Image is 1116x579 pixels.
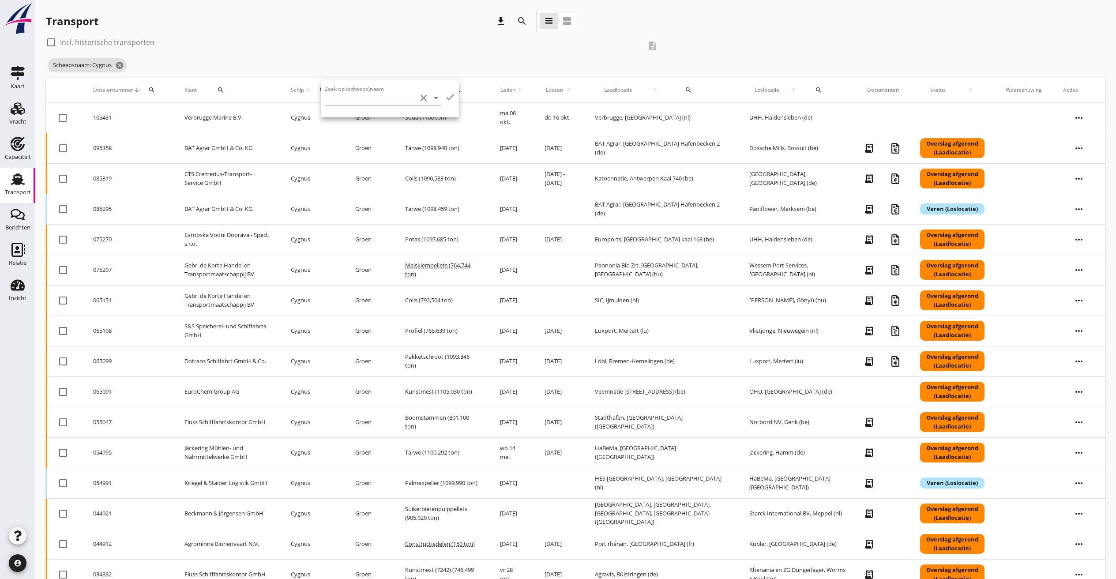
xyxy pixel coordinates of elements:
td: Dotrans Schiffahrt GmbH & Co. [174,346,280,376]
td: Cygnus [280,529,345,559]
div: Overslag afgerond (Laadlocatie) [920,443,984,462]
span: Loslocatie [749,86,785,94]
i: receipt_long [860,535,878,553]
div: Documenten [867,86,899,94]
div: Waarschuwing [1006,86,1042,94]
i: arrow_upward [785,86,802,94]
i: receipt_long [860,139,878,157]
td: Groen [345,529,395,559]
td: [DATE] [489,133,534,163]
td: Beckmann & Jörgensen GmbH [174,498,280,529]
td: do 16 okt. [534,103,584,133]
span: Scheepsnaam: Cygnus [48,58,127,72]
td: Löbl, Bremen-Hemelingen (de) [584,346,739,376]
td: Kübler, [GEOGRAPHIC_DATA] (de) [739,529,856,559]
td: Cygnus [280,285,345,316]
i: more_horiz [1067,380,1091,404]
td: SIC, Ijmuiden (nl) [584,285,739,316]
i: arrow_upward [516,86,524,94]
div: Inzicht [9,295,26,301]
i: more_horiz [1067,349,1091,374]
div: Overslag afgerond (Laadlocatie) [920,351,984,371]
i: clear [418,93,429,103]
div: Acties [1063,86,1095,94]
input: Zoek op (scheeps)naam [325,91,417,105]
i: view_headline [544,16,554,26]
td: Verbrugge Marine B.V. [174,103,280,133]
td: Tarwe (1100,292 ton) [395,437,489,468]
i: receipt_long [860,505,878,523]
td: S&S Speicherei- und Schiffahrts GmbH [174,316,280,346]
div: 065108 [93,327,163,335]
td: EuroChem Group AG [174,376,280,407]
i: more_horiz [1067,440,1091,465]
i: more_horiz [1067,532,1091,556]
div: Overslag afgerond (Laadlocatie) [920,290,984,310]
i: arrow_upward [304,86,311,94]
i: more_horiz [1067,410,1091,435]
label: Incl. historische transporten [60,38,154,47]
i: receipt_long [860,322,878,340]
div: Vracht [9,119,26,124]
div: 075270 [93,235,163,244]
td: Cygnus [280,224,345,255]
i: more_horiz [1067,471,1091,496]
span: Dossiernummer [93,86,133,94]
div: 095358 [93,144,163,153]
span: Constructiedelen (150 ton) [405,540,475,548]
i: receipt_long [860,444,878,462]
td: Cygnus [280,407,345,437]
td: [DATE] [534,376,584,407]
td: Euroports, [GEOGRAPHIC_DATA] kaai 168 (be) [584,224,739,255]
td: [DATE] [534,316,584,346]
td: BAT Agrar GmbH & Co. KG [174,133,280,163]
td: [DATE] [489,498,534,529]
td: [DATE] [534,437,584,468]
div: 054995 [93,448,163,457]
td: [DATE] [534,529,584,559]
div: Varen (Loslocatie) [920,477,984,489]
td: Cygnus [280,498,345,529]
i: arrow_upward [956,86,984,94]
td: [DATE] [489,468,534,498]
td: UHH, Haldensleben (de) [739,224,856,255]
i: search [685,86,692,94]
td: Veemnatie [STREET_ADDRESS] (be) [584,376,739,407]
td: Coils (792,504 ton) [395,285,489,316]
td: Port rhénan, [GEOGRAPHIC_DATA] (fr) [584,529,739,559]
td: Pannonia Bio Zrt. [GEOGRAPHIC_DATA], [GEOGRAPHIC_DATA] (hu) [584,255,739,285]
td: BAT Agrar, [GEOGRAPHIC_DATA] Hafenbecken 2 (de) [584,133,739,163]
i: more_horiz [1067,136,1091,161]
td: Groen [345,468,395,498]
span: Schip [291,86,304,94]
td: Cygnus [280,255,345,285]
td: Jäckering, Hamm (de) [739,437,856,468]
i: arrow_upward [642,86,668,94]
div: 044921 [93,509,163,518]
i: receipt_long [860,292,878,309]
td: Groen [345,437,395,468]
td: Groen [345,346,395,376]
td: [DATE] [489,346,534,376]
div: 055047 [93,418,163,427]
td: [DATE] [489,285,534,316]
td: Suikerbietenpulppellets (905,020 ton) [395,498,489,529]
td: [DATE] [534,407,584,437]
td: [DATE] [489,407,534,437]
td: Palmexpeller (1099,990 ton) [395,468,489,498]
td: Cygnus [280,468,345,498]
td: UHH, Haldensleben (de) [739,103,856,133]
td: Groen [345,285,395,316]
td: OHU, [GEOGRAPHIC_DATA] (de) [739,376,856,407]
td: Luxport, Mertert (lu) [739,346,856,376]
i: arrow_downward [133,86,140,94]
td: Jäckering Mühlen- und Nährmittelwerke GmbH [174,437,280,468]
i: receipt_long [860,474,878,492]
i: cancel [115,61,124,70]
td: [DATE] [534,224,584,255]
i: view_agenda [562,16,572,26]
i: more_horiz [1067,319,1091,343]
div: Overslag afgerond (Laadlocatie) [920,321,984,341]
td: Vlietjonge, Nieuwegein (nl) [739,316,856,346]
td: CTS Cremerius-Transport-Service GmbH [174,163,280,194]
